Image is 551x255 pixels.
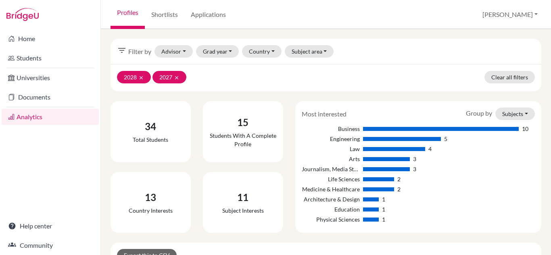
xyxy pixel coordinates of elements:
div: Most interested [296,109,353,119]
button: 2027clear [152,71,186,83]
div: 3 [413,155,416,163]
a: Help center [2,218,99,234]
button: Subjects [495,108,535,120]
div: 2 [397,185,401,193]
div: Life Sciences [302,175,360,183]
div: 1 [382,195,385,203]
span: Filter by [128,47,151,56]
div: Engineering [302,135,360,143]
div: Medicine & Healthcare [302,185,360,193]
button: 2028clear [117,71,151,83]
button: Advisor [154,45,193,58]
div: 10 [522,124,528,133]
a: Community [2,237,99,253]
div: Business [302,124,360,133]
div: 13 [129,190,173,205]
div: Arts [302,155,360,163]
div: Students with a complete profile [209,131,277,148]
div: Law [302,145,360,153]
div: 15 [209,115,277,130]
button: Country [242,45,282,58]
div: Subject interests [222,206,264,215]
div: Country interests [129,206,173,215]
button: [PERSON_NAME] [479,7,541,22]
button: Subject area [285,45,334,58]
button: Grad year [196,45,239,58]
div: Physical Sciences [302,215,360,224]
a: Analytics [2,109,99,125]
a: Universities [2,70,99,86]
div: 3 [413,165,416,173]
i: clear [138,75,144,81]
div: 4 [428,145,432,153]
div: Journalism, Media Studies & Communication [302,165,360,173]
a: Clear all filters [484,71,535,83]
div: Group by [460,108,541,120]
div: 1 [382,215,385,224]
div: Total students [133,135,168,144]
i: clear [174,75,179,81]
div: 2 [397,175,401,183]
a: Home [2,31,99,47]
div: 5 [444,135,447,143]
img: Bridge-U [6,8,39,21]
div: 11 [222,190,264,205]
div: Architecture & Design [302,195,360,203]
a: Students [2,50,99,66]
div: 34 [133,119,168,134]
i: filter_list [117,46,127,55]
a: Documents [2,89,99,105]
div: Education [302,205,360,214]
div: 1 [382,205,385,214]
